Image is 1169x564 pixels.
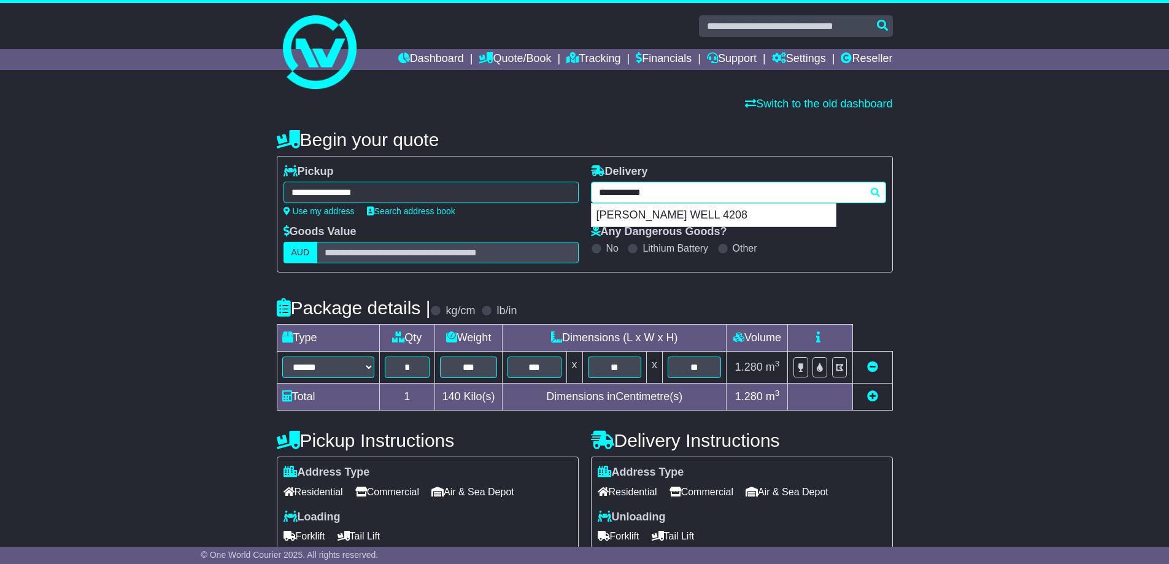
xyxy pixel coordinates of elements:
span: 1.280 [735,361,763,373]
span: © One World Courier 2025. All rights reserved. [201,550,379,560]
span: 1.280 [735,390,763,403]
span: 140 [442,390,461,403]
label: AUD [284,242,318,263]
td: Kilo(s) [435,384,503,411]
h4: Begin your quote [277,129,893,150]
span: m [766,390,780,403]
td: 1 [379,384,435,411]
a: Support [707,49,757,70]
label: Address Type [598,466,684,479]
td: x [646,352,662,384]
a: Remove this item [867,361,878,373]
td: Dimensions in Centimetre(s) [503,384,727,411]
sup: 3 [775,359,780,368]
a: Financials [636,49,692,70]
span: Air & Sea Depot [746,482,828,501]
td: Total [277,384,379,411]
td: Dimensions (L x W x H) [503,325,727,352]
label: lb/in [496,304,517,318]
td: Qty [379,325,435,352]
label: Lithium Battery [642,242,708,254]
label: Unloading [598,511,666,524]
label: Goods Value [284,225,357,239]
label: Other [733,242,757,254]
a: Settings [772,49,826,70]
a: Search address book [367,206,455,216]
a: Quote/Book [479,49,551,70]
a: Tracking [566,49,620,70]
label: Any Dangerous Goods? [591,225,727,239]
a: Add new item [867,390,878,403]
span: Commercial [355,482,419,501]
h4: Delivery Instructions [591,430,893,450]
a: Use my address [284,206,355,216]
label: No [606,242,619,254]
h4: Package details | [277,298,431,318]
span: Tail Lift [338,527,380,546]
label: Delivery [591,165,648,179]
span: Commercial [669,482,733,501]
label: kg/cm [446,304,475,318]
span: m [766,361,780,373]
span: Tail Lift [652,527,695,546]
h4: Pickup Instructions [277,430,579,450]
span: Air & Sea Depot [431,482,514,501]
td: Weight [435,325,503,352]
span: Forklift [284,527,325,546]
td: Volume [727,325,788,352]
span: Residential [284,482,343,501]
a: Dashboard [398,49,464,70]
label: Address Type [284,466,370,479]
sup: 3 [775,388,780,398]
td: x [566,352,582,384]
span: Forklift [598,527,639,546]
div: [PERSON_NAME] WELL 4208 [592,204,836,227]
a: Switch to the old dashboard [745,98,892,110]
td: Type [277,325,379,352]
label: Pickup [284,165,334,179]
span: Residential [598,482,657,501]
a: Reseller [841,49,892,70]
label: Loading [284,511,341,524]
